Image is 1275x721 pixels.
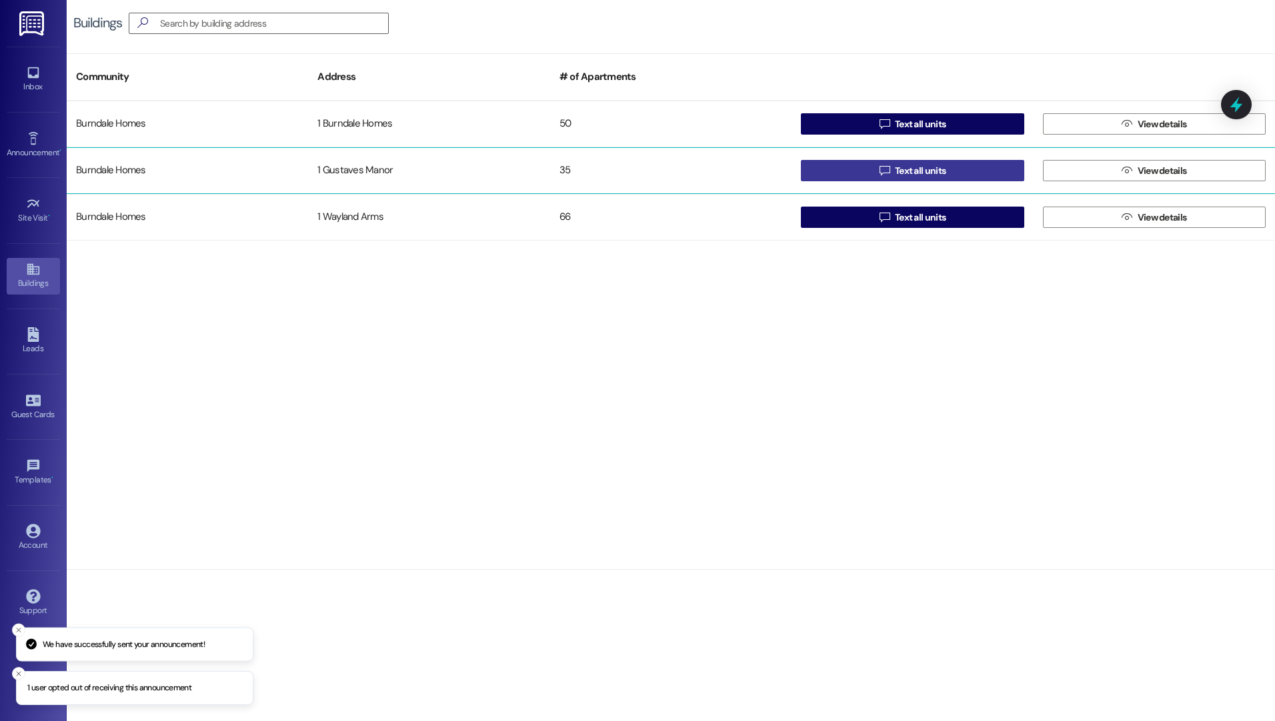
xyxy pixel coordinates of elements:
[550,61,792,93] div: # of Apartments
[59,146,61,155] span: •
[7,323,60,359] a: Leads
[1043,160,1266,181] button: View details
[160,14,388,33] input: Search by building address
[73,16,122,30] div: Buildings
[67,61,308,93] div: Community
[550,157,792,184] div: 35
[7,585,60,621] a: Support
[1138,117,1187,131] span: View details
[43,638,205,650] p: We have successfully sent your announcement!
[1138,164,1187,178] span: View details
[1122,212,1132,223] i: 
[19,11,47,36] img: ResiDesk Logo
[67,157,308,184] div: Burndale Homes
[7,193,60,229] a: Site Visit •
[1138,211,1187,225] span: View details
[51,473,53,482] span: •
[1122,119,1132,129] i: 
[7,454,60,490] a: Templates •
[550,111,792,137] div: 50
[880,119,890,129] i: 
[895,117,946,131] span: Text all units
[7,389,60,425] a: Guest Cards
[1043,113,1266,135] button: View details
[1122,165,1132,176] i: 
[895,211,946,225] span: Text all units
[67,204,308,231] div: Burndale Homes
[7,61,60,97] a: Inbox
[132,16,153,30] i: 
[801,160,1024,181] button: Text all units
[895,164,946,178] span: Text all units
[7,258,60,294] a: Buildings
[801,207,1024,228] button: Text all units
[27,682,191,694] p: 1 user opted out of receiving this announcement
[48,211,50,221] span: •
[801,113,1024,135] button: Text all units
[550,204,792,231] div: 66
[7,520,60,556] a: Account
[880,212,890,223] i: 
[12,667,25,680] button: Close toast
[1043,207,1266,228] button: View details
[308,204,549,231] div: 1 Wayland Arms
[308,157,549,184] div: 1 Gustaves Manor
[880,165,890,176] i: 
[12,623,25,636] button: Close toast
[67,111,308,137] div: Burndale Homes
[308,111,549,137] div: 1 Burndale Homes
[308,61,549,93] div: Address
